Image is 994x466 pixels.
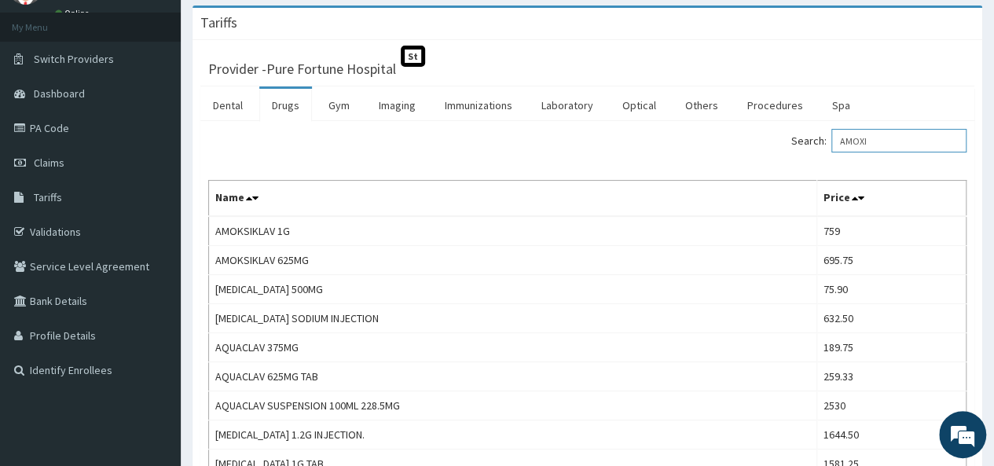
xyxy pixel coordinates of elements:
[816,304,966,333] td: 632.50
[432,89,525,122] a: Immunizations
[529,89,606,122] a: Laboratory
[208,62,396,76] h3: Provider - Pure Fortune Hospital
[209,181,817,217] th: Name
[791,129,966,152] label: Search:
[259,89,312,122] a: Drugs
[209,216,817,246] td: AMOKSIKLAV 1G
[816,391,966,420] td: 2530
[34,156,64,170] span: Claims
[209,391,817,420] td: AQUACLAV SUSPENSION 100ML 228.5MG
[34,52,114,66] span: Switch Providers
[209,275,817,304] td: [MEDICAL_DATA] 500MG
[673,89,731,122] a: Others
[209,304,817,333] td: [MEDICAL_DATA] SODIUM INJECTION
[34,190,62,204] span: Tariffs
[366,89,428,122] a: Imaging
[8,304,299,359] textarea: Type your message and hit 'Enter'
[401,46,425,67] span: St
[816,275,966,304] td: 75.90
[831,129,966,152] input: Search:
[316,89,362,122] a: Gym
[816,362,966,391] td: 259.33
[258,8,295,46] div: Minimize live chat window
[209,246,817,275] td: AMOKSIKLAV 625MG
[82,88,264,108] div: Chat with us now
[91,135,217,294] span: We're online!
[816,216,966,246] td: 759
[816,181,966,217] th: Price
[200,89,255,122] a: Dental
[55,8,93,19] a: Online
[816,420,966,449] td: 1644.50
[29,79,64,118] img: d_794563401_company_1708531726252_794563401
[209,362,817,391] td: AQUACLAV 625MG TAB
[816,333,966,362] td: 189.75
[34,86,85,101] span: Dashboard
[209,420,817,449] td: [MEDICAL_DATA] 1.2G INJECTION.
[820,89,863,122] a: Spa
[735,89,816,122] a: Procedures
[610,89,669,122] a: Optical
[816,246,966,275] td: 695.75
[209,333,817,362] td: AQUACLAV 375MG
[200,16,237,30] h3: Tariffs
